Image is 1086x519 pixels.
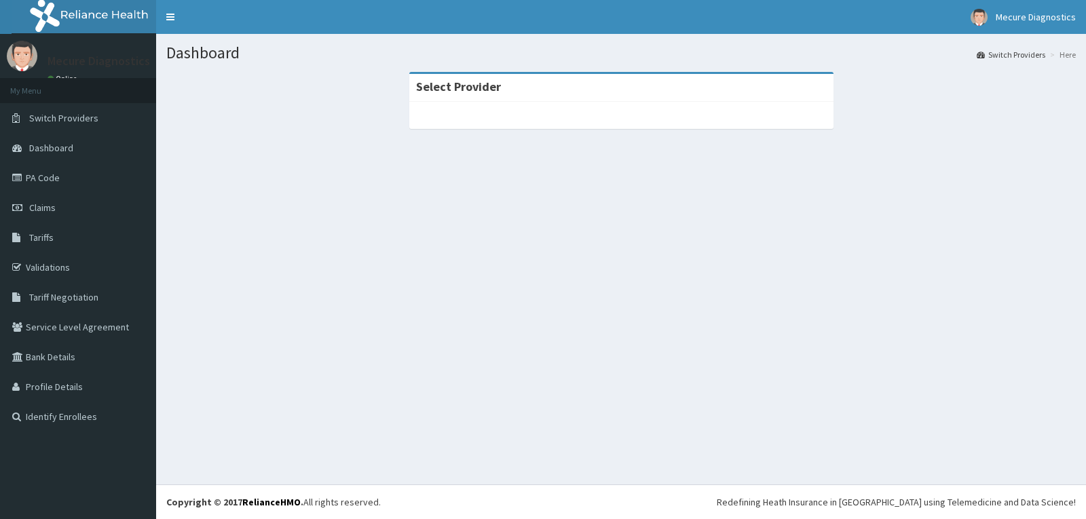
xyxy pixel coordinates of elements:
[29,142,73,154] span: Dashboard
[7,41,37,71] img: User Image
[166,44,1076,62] h1: Dashboard
[48,74,80,83] a: Online
[242,496,301,508] a: RelianceHMO
[156,484,1086,519] footer: All rights reserved.
[29,112,98,124] span: Switch Providers
[971,9,988,26] img: User Image
[416,79,501,94] strong: Select Provider
[996,11,1076,23] span: Mecure Diagnostics
[48,55,150,67] p: Mecure Diagnostics
[1047,49,1076,60] li: Here
[977,49,1045,60] a: Switch Providers
[717,495,1076,509] div: Redefining Heath Insurance in [GEOGRAPHIC_DATA] using Telemedicine and Data Science!
[166,496,303,508] strong: Copyright © 2017 .
[29,201,56,214] span: Claims
[29,231,54,244] span: Tariffs
[29,291,98,303] span: Tariff Negotiation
